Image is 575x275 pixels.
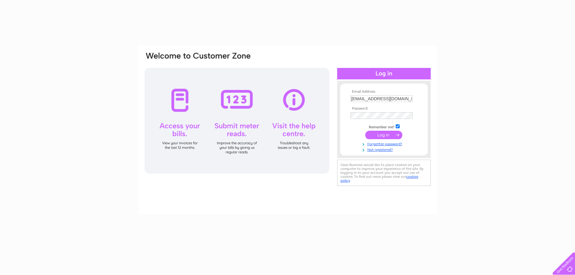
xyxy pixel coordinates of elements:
[349,107,419,111] th: Password:
[349,123,419,130] td: Remember me?
[350,141,419,146] a: Forgotten password?
[337,160,431,186] div: Clear Business would like to place cookies on your computer to improve your experience of the sit...
[349,90,419,94] th: Email Address:
[350,146,419,152] a: Not registered?
[340,174,418,183] a: cookies policy
[365,131,402,139] input: Submit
